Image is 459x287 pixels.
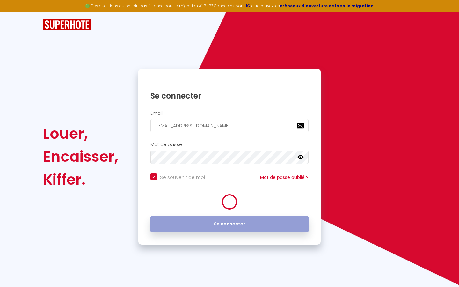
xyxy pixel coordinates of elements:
img: SuperHote logo [43,19,91,31]
button: Se connecter [150,216,309,232]
button: Ouvrir le widget de chat LiveChat [5,3,24,22]
a: créneaux d'ouverture de la salle migration [280,3,374,9]
h2: Mot de passe [150,142,309,147]
h1: Se connecter [150,91,309,101]
a: Mot de passe oublié ? [260,174,309,180]
div: Kiffer. [43,168,118,191]
a: ICI [246,3,251,9]
div: Encaisser, [43,145,118,168]
h2: Email [150,111,309,116]
input: Ton Email [150,119,309,132]
div: Louer, [43,122,118,145]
